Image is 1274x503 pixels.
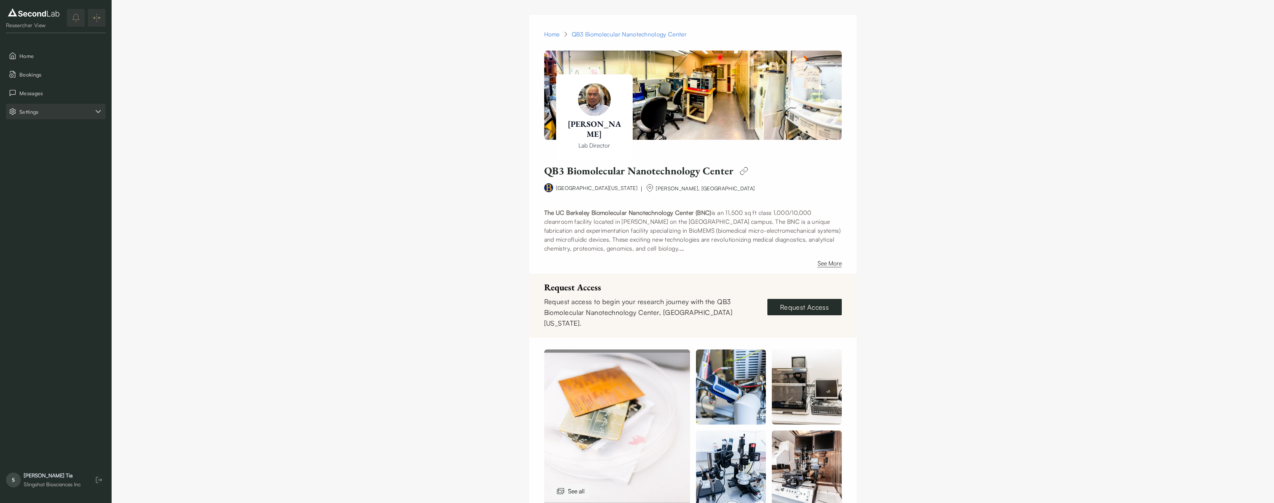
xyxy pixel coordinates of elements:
div: Request access to begin your research journey with the QB3 Biomolecular Nanotechnology Center, [G... [544,296,758,328]
div: See all [552,484,589,499]
button: notifications [67,9,85,27]
p: is an 11,500 sq ft class 1,000/10,000 cleanroom facility located in [PERSON_NAME] on the [GEOGRAP... [544,208,842,253]
img: Paul Lum [544,51,842,140]
button: Log out [92,473,106,487]
p: Lab Director [567,141,622,150]
button: Expand/Collapse sidebar [88,9,106,27]
div: Researcher View [6,22,61,29]
h1: [PERSON_NAME] [567,119,622,139]
a: Home [544,30,560,39]
div: QB3 Biomolecular Nanotechnology Center [572,30,687,39]
div: | [641,184,642,193]
span: S [6,473,21,487]
img: university [544,183,553,192]
img: QB3 Biomolecular Nanotechnology Center 1 [696,349,766,425]
img: logo [6,7,61,19]
span: Settings [19,108,94,116]
span: Bookings [19,71,103,78]
button: Bookings [6,67,106,82]
img: edit [737,164,751,178]
button: Messages [6,85,106,101]
span: Messages [19,89,103,97]
span: Home [19,52,103,60]
strong: The UC Berkeley Biomolecular Nanotechnology Center (BNC) [544,209,712,216]
button: See More [818,259,842,271]
a: [GEOGRAPHIC_DATA][US_STATE] [556,185,638,191]
div: Slingshot Biosciences Inc [24,481,81,488]
img: images [556,487,565,496]
a: Request Access [767,299,842,315]
div: [PERSON_NAME] Tia [24,472,81,479]
img: QB3 Biomolecular Nanotechnology Center 1 [772,349,842,425]
div: Settings sub items [6,104,106,119]
span: [PERSON_NAME], [GEOGRAPHIC_DATA] [656,185,755,191]
img: Paul Lum [578,83,611,116]
h1: QB3 Biomolecular Nanotechnology Center [544,164,734,177]
button: Home [6,48,106,64]
button: Settings [6,104,106,119]
img: org-name [645,184,654,193]
div: Request Access [544,283,758,292]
